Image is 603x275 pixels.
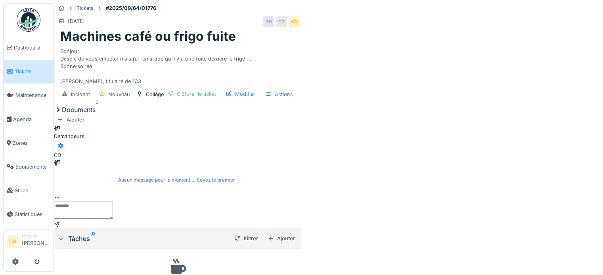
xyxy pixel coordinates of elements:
[60,44,295,85] div: Bonjour Désolé de vous embêter mais j’ai remarqué qu’il y a une fuite derrière le frigo … Bonne s...
[222,89,258,99] div: Modifier
[4,36,54,60] a: Dashboard
[4,131,54,155] a: Zones
[15,211,50,218] span: Statistiques
[4,107,54,131] a: Agenda
[68,17,85,25] div: [DATE]
[276,16,287,27] div: CD
[14,44,50,51] span: Dashboard
[262,89,297,100] div: Actions
[13,116,50,123] span: Agenda
[164,89,219,99] div: Clôturer le ticket
[108,91,130,98] div: Nouveau
[103,4,159,12] strong: #2025/09/64/01776
[289,16,300,27] div: CD
[4,60,54,83] a: Tickets
[54,152,61,159] div: CD
[146,91,164,98] div: Collège
[57,234,228,243] div: Tâches
[71,91,90,98] div: Incident
[4,83,54,107] a: Maintenance
[264,233,298,244] div: Ajouter
[77,4,94,12] div: Tickets
[4,202,54,226] a: Statistiques
[54,105,301,114] div: Documents
[7,236,19,248] li: CD
[92,234,95,243] sup: 0
[15,91,50,99] span: Maintenance
[22,233,50,239] div: Manager
[15,68,50,75] span: Tickets
[54,133,301,140] div: Demandeurs
[4,155,54,178] a: Équipements
[7,233,50,252] a: CD Manager[PERSON_NAME]
[54,114,88,125] div: Ajouter
[15,187,50,194] span: Stock
[15,163,50,171] span: Équipements
[231,233,261,244] div: Filtrer
[60,29,236,44] h1: Machines café ou frigo fuite
[4,178,54,202] a: Stock
[263,16,274,27] div: CD
[17,8,40,32] img: Badge_color-CXgf-gQk.svg
[13,139,50,147] span: Zones
[118,176,237,184] div: Aucun message pour le moment … Soyez le premier !
[96,102,99,112] sup: 0
[22,233,50,250] li: [PERSON_NAME]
